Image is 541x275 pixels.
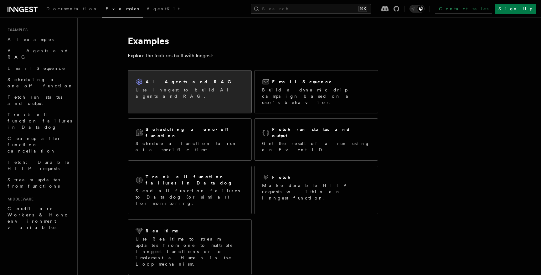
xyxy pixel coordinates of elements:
a: RealtimeUse Realtime to stream updates from one to multiple Inngest functions or to implement a H... [128,219,252,275]
p: Explore the features built with Inngest: [128,51,378,60]
span: Examples [5,28,28,33]
a: Scheduling a one-off function [5,74,74,91]
span: Fetch run status and output [8,95,62,106]
a: Cleanup after function cancellation [5,133,74,157]
span: AI Agents and RAG [8,48,69,60]
a: AI Agents and RAGUse Inngest to build AI agents and RAG. [128,70,252,113]
p: Build a dynamic drip campaign based on a user's behavior. [262,87,370,106]
a: FetchMake durable HTTP requests within an Inngest function. [254,166,378,214]
a: Cloudflare Workers & Hono environment variables [5,203,74,233]
p: Use Realtime to stream updates from one to multiple Inngest functions or to implement a Human in ... [136,236,244,267]
span: All examples [8,37,54,42]
h2: AI Agents and RAG [146,79,234,85]
a: Contact sales [435,4,492,14]
a: Fetch run status and outputGet the result of a run using an Event ID. [254,118,378,161]
a: Stream updates from functions [5,174,74,192]
a: AgentKit [143,2,183,17]
a: Track all function failures in Datadog [5,109,74,133]
p: Get the result of a run using an Event ID. [262,140,370,153]
span: Documentation [46,6,98,11]
a: Examples [102,2,143,18]
a: AI Agents and RAG [5,45,74,63]
h2: Fetch run status and output [272,126,370,139]
a: Sign Up [495,4,536,14]
h1: Examples [128,35,378,46]
span: Middleware [5,197,33,202]
span: Fetch: Durable HTTP requests [8,160,70,171]
a: Fetch run status and output [5,91,74,109]
a: Email Sequence [5,63,74,74]
p: Make durable HTTP requests within an Inngest function. [262,182,370,201]
h2: Realtime [146,228,179,234]
h2: Scheduling a one-off function [146,126,244,139]
span: Cloudflare Workers & Hono environment variables [8,206,69,230]
button: Search...⌘K [251,4,371,14]
span: Stream updates from functions [8,177,60,189]
a: Fetch: Durable HTTP requests [5,157,74,174]
span: Track all function failures in Datadog [8,112,72,130]
a: Email SequenceBuild a dynamic drip campaign based on a user's behavior. [254,70,378,113]
a: Track all function failures in DatadogSend all function failures to Datadog (or similar) for moni... [128,166,252,214]
button: Toggle dark mode [410,5,425,13]
span: Examples [106,6,139,11]
p: Use Inngest to build AI agents and RAG. [136,87,244,99]
span: AgentKit [147,6,180,11]
a: Scheduling a one-off functionSchedule a function to run at a specific time. [128,118,252,161]
h2: Fetch [272,174,291,180]
span: Scheduling a one-off function [8,77,73,88]
p: Schedule a function to run at a specific time. [136,140,244,153]
h2: Track all function failures in Datadog [146,174,244,186]
span: Cleanup after function cancellation [8,136,61,153]
kbd: ⌘K [358,6,367,12]
h2: Email Sequence [272,79,332,85]
p: Send all function failures to Datadog (or similar) for monitoring. [136,188,244,206]
span: Email Sequence [8,66,65,71]
a: Documentation [43,2,102,17]
a: All examples [5,34,74,45]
